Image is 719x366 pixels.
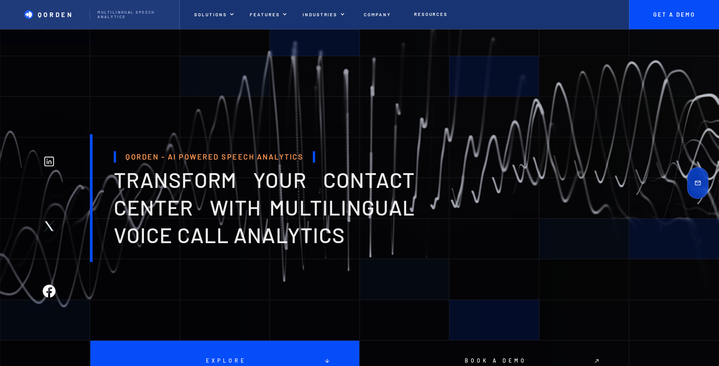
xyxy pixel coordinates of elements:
[114,151,315,162] h1: Qorden - AI Powered Speech Analytics
[43,220,56,233] img: Twitter
[646,11,703,18] p: Get A Demo
[364,12,391,17] p: Company
[462,358,527,364] p: Book a demo
[43,285,56,298] img: Facebook
[250,12,280,17] p: features
[203,358,246,364] p: Explore
[97,10,171,19] p: Multilingual Speech analytics
[114,167,415,247] span: transform your contact center with multilingual voice Call analytics
[414,11,448,17] p: Resources
[43,155,56,168] img: Linkedin
[303,12,337,17] p: INDUSTRIES
[38,11,74,18] p: Qorden
[194,12,227,17] p: Solutions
